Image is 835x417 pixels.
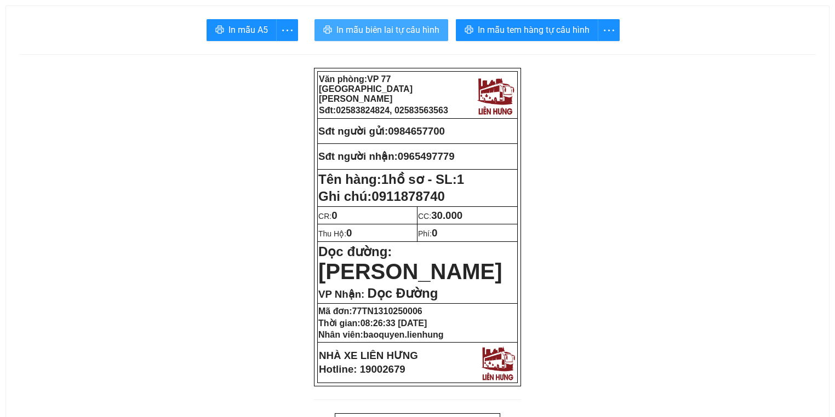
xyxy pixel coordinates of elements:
[318,229,352,238] span: Thu Hộ:
[431,210,462,221] span: 30.000
[276,19,298,41] button: more
[277,24,298,37] span: more
[478,23,590,37] span: In mẫu tem hàng tự cấu hình
[318,330,443,339] strong: Nhân viên:
[388,125,445,137] span: 0984657700
[474,74,516,116] img: logo
[215,25,224,36] span: printer
[381,172,464,187] span: 1hồ sơ - SL:
[318,288,364,300] span: VP Nhận:
[319,106,448,115] strong: Sđt:
[318,172,464,187] strong: Tên hàng:
[465,25,473,36] span: printer
[418,229,437,238] span: Phí:
[331,210,337,221] span: 0
[323,25,332,36] span: printer
[456,19,598,41] button: printerIn mẫu tem hàng tự cấu hình
[319,74,413,103] strong: Văn phòng:
[207,19,277,41] button: printerIn mẫu A5
[363,330,444,339] span: baoquyen.lienhung
[361,318,427,328] span: 08:26:33 [DATE]
[457,172,464,187] span: 1
[318,259,502,283] span: [PERSON_NAME]
[418,212,462,221] span: CC:
[336,23,439,37] span: In mẫu biên lai tự cấu hình
[318,306,422,316] strong: Mã đơn:
[319,74,413,103] span: VP 77 [GEOGRAPHIC_DATA][PERSON_NAME]
[336,106,448,115] span: 02583824824, 02583563563
[318,150,398,162] strong: Sđt người nhận:
[314,19,448,41] button: printerIn mẫu biên lai tự cấu hình
[479,344,517,381] img: logo
[598,24,619,37] span: more
[319,350,418,361] strong: NHÀ XE LIÊN HƯNG
[318,318,427,328] strong: Thời gian:
[371,189,444,204] span: 0911878740
[398,150,455,162] span: 0965497779
[598,19,620,41] button: more
[318,189,445,204] span: Ghi chú:
[318,212,338,221] span: CR:
[318,125,388,137] strong: Sđt người gửi:
[319,363,405,375] strong: Hotline: 19002679
[367,286,438,300] span: Dọc Đường
[346,227,352,239] span: 0
[318,244,502,282] strong: Dọc đường:
[432,227,437,239] span: 0
[228,23,268,37] span: In mẫu A5
[352,306,422,316] span: 77TN1310250006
